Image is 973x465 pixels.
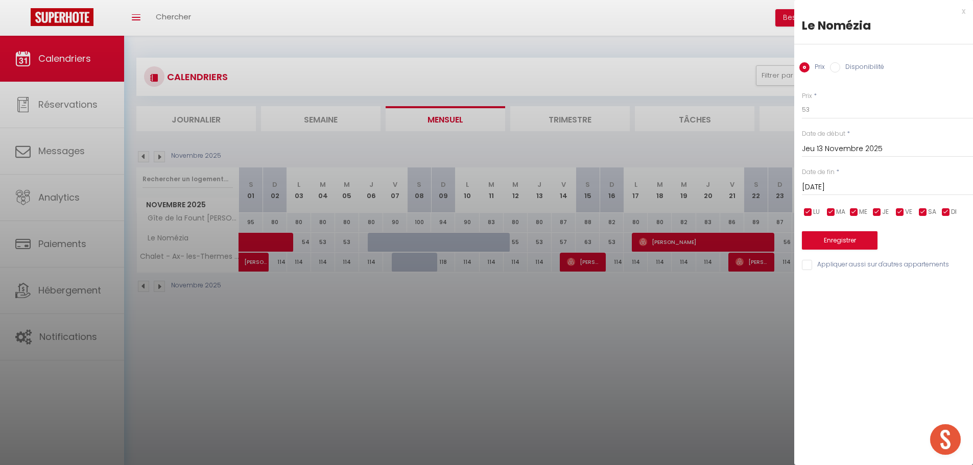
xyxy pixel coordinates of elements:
[951,207,957,217] span: DI
[810,62,825,74] label: Prix
[802,129,845,139] label: Date de début
[859,207,867,217] span: ME
[930,424,961,455] div: Ouvrir le chat
[802,231,877,250] button: Enregistrer
[882,207,889,217] span: JE
[840,62,884,74] label: Disponibilité
[802,167,835,177] label: Date de fin
[813,207,820,217] span: LU
[794,5,965,17] div: x
[802,91,812,101] label: Prix
[905,207,912,217] span: VE
[836,207,845,217] span: MA
[802,17,965,34] div: Le Nomézia
[928,207,936,217] span: SA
